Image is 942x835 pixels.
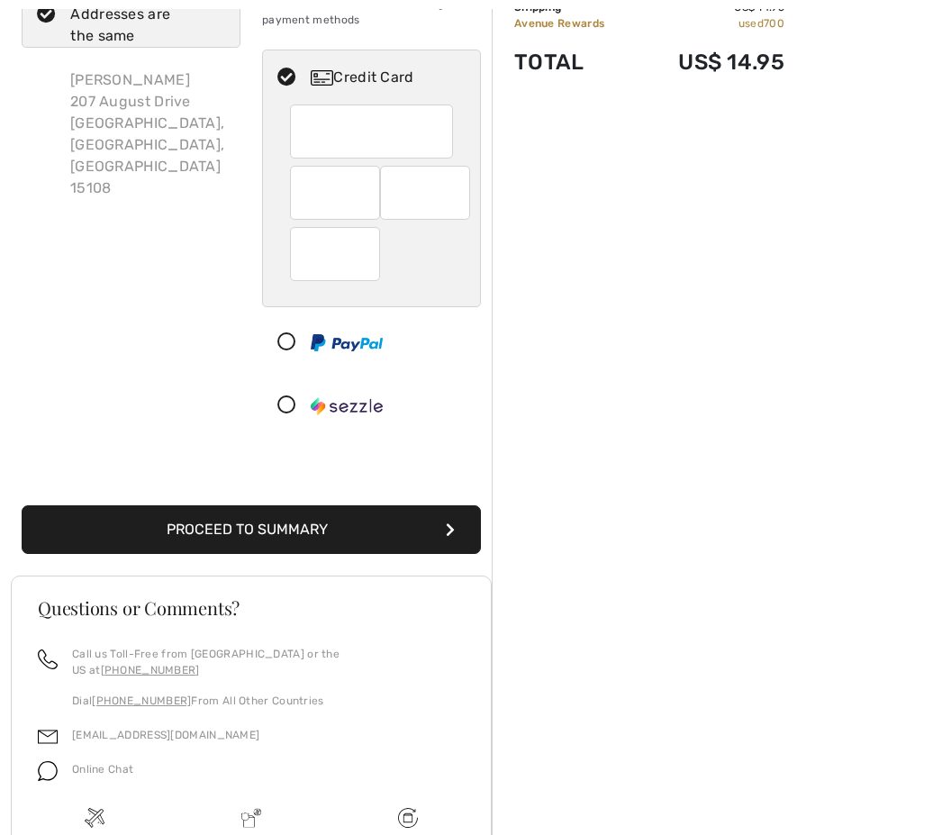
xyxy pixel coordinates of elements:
img: Delivery is a breeze since we pay the duties! [241,808,261,828]
img: call [38,649,58,669]
iframe: Secure Credit Card Frame - Credit Card Number [304,111,441,152]
img: Free shipping on orders over $99 [85,808,104,828]
a: [EMAIL_ADDRESS][DOMAIN_NAME] [72,729,259,741]
td: Total [514,32,639,93]
img: email [38,727,58,747]
td: US$ 14.95 [639,32,784,93]
img: Sezzle [311,397,383,415]
p: Call us Toll-Free from [GEOGRAPHIC_DATA] or the US at [72,646,465,678]
a: [PHONE_NUMBER] [101,664,200,676]
img: Credit Card [311,70,333,86]
a: [PHONE_NUMBER] [92,694,191,707]
img: Free shipping on orders over $99 [398,808,418,828]
img: chat [38,761,58,781]
div: [PERSON_NAME] 207 August Drive [GEOGRAPHIC_DATA], [GEOGRAPHIC_DATA], [GEOGRAPHIC_DATA] 15108 [56,55,240,213]
span: 700 [764,17,784,30]
p: Dial From All Other Countries [72,693,465,709]
iframe: Secure Credit Card Frame - CVV [304,233,368,275]
img: PayPal [311,334,383,351]
div: Credit Card [311,67,468,88]
td: Avenue Rewards [514,15,639,32]
iframe: Secure Credit Card Frame - Expiration Year [394,172,458,213]
h3: Questions or Comments? [38,599,465,617]
span: Online Chat [72,763,133,776]
iframe: Secure Credit Card Frame - Expiration Month [304,172,368,213]
button: Proceed to Summary [22,505,481,554]
td: used [639,15,784,32]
